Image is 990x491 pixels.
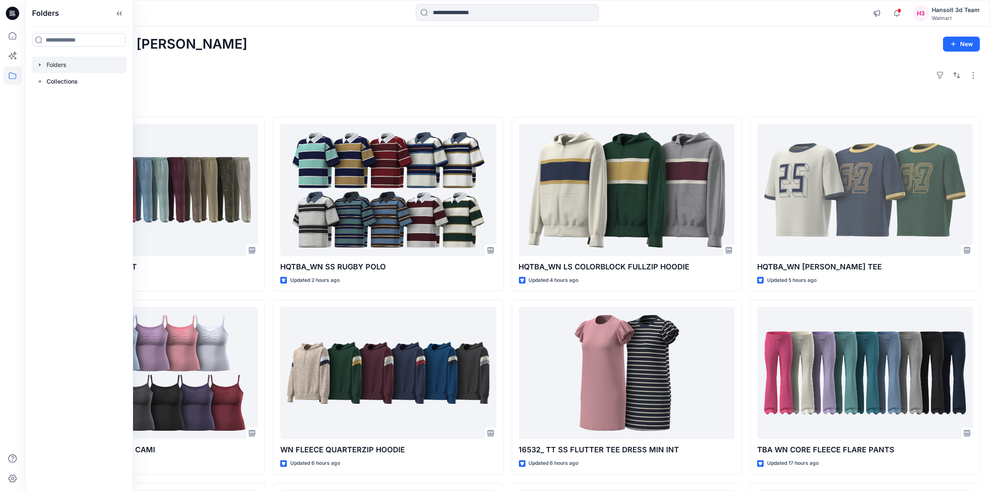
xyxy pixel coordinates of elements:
p: Updated 6 hours ago [529,459,579,468]
p: HQTBA_WA FLEECE PANT [42,261,258,273]
p: Collections [47,76,78,86]
p: HQTBA_WN SS RUGBY POLO [280,261,496,273]
p: Updated 2 hours ago [290,276,340,285]
a: HQTBA_WN SS RUGBY POLO [280,124,496,256]
p: Updated 4 hours ago [529,276,579,285]
p: Updated 17 hours ago [767,459,819,468]
p: Updated 5 hours ago [767,276,817,285]
h4: Styles [35,99,980,109]
div: Hansoll 3d Team [932,5,980,15]
p: HQTBA_WN LS COLORBLOCK FULLZIP HOODIE [519,261,735,273]
a: HQTBA_WN LS COLORBLOCK FULLZIP HOODIE [519,124,735,256]
a: 16532_ TT SS FLUTTER TEE DRESS MIN INT [519,307,735,439]
p: HQTBA_WN [PERSON_NAME] TEE [757,261,973,273]
p: Updated 6 hours ago [290,459,340,468]
a: YJ007_NB CINCH FRONT CAMI [42,307,258,439]
a: TBA WN CORE FLEECE FLARE PANTS [757,307,973,439]
a: HQTBA_WA FLEECE PANT [42,124,258,256]
p: WN FLEECE QUARTERZIP HOODIE [280,444,496,456]
p: YJ007_NB CINCH FRONT CAMI [42,444,258,456]
a: HQTBA_WN SS RINGER TEE [757,124,973,256]
h2: Welcome back, [PERSON_NAME] [35,37,247,52]
div: Walmart [932,15,980,21]
p: 16532_ TT SS FLUTTER TEE DRESS MIN INT [519,444,735,456]
div: H3 [913,6,928,21]
p: TBA WN CORE FLEECE FLARE PANTS [757,444,973,456]
button: New [943,37,980,52]
a: WN FLEECE QUARTERZIP HOODIE [280,307,496,439]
